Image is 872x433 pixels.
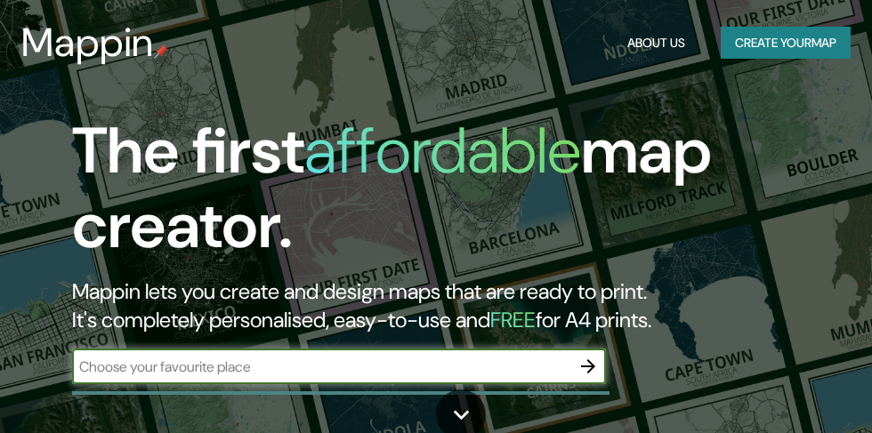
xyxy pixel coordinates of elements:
button: About Us [620,27,692,60]
iframe: Help widget launcher [714,364,852,413]
button: Create yourmap [721,27,851,60]
h2: Mappin lets you create and design maps that are ready to print. It's completely personalised, eas... [72,277,770,334]
h1: The first map creator. [72,114,770,277]
h1: affordable [304,109,581,192]
img: mappin-pin [154,44,168,59]
input: Choose your favourite place [72,357,570,377]
h5: FREE [490,306,536,333]
h3: Mappin [21,20,154,66]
